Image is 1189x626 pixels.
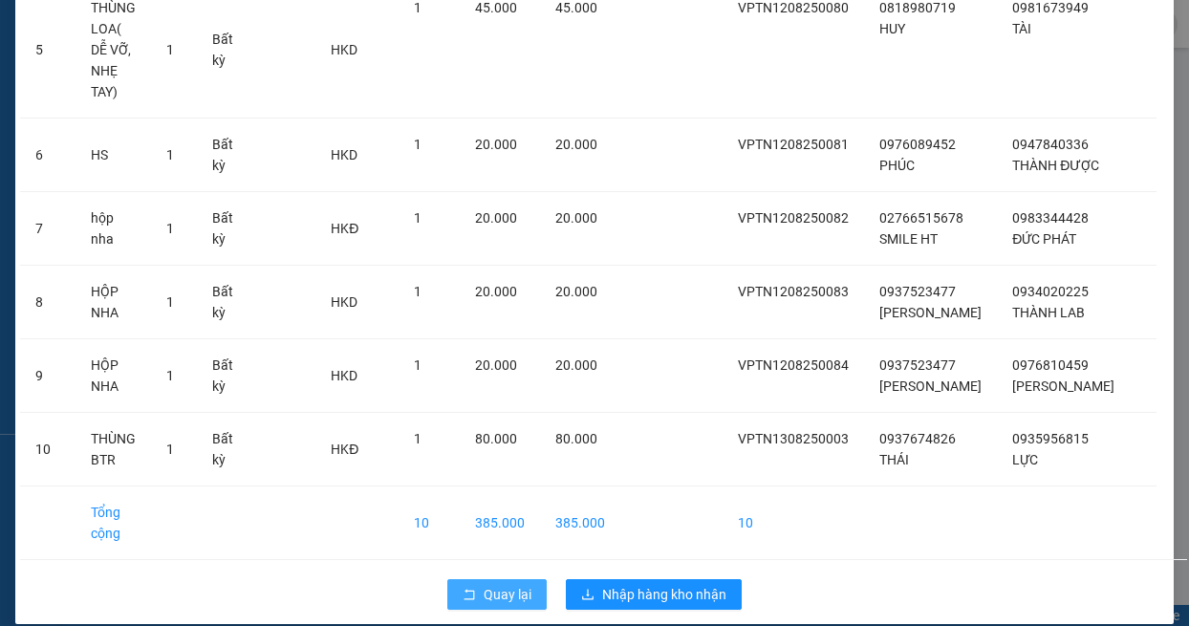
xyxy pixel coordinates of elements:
[602,584,726,605] span: Nhập hàng kho nhận
[20,413,76,486] td: 10
[723,486,864,560] td: 10
[738,431,849,446] span: VPTN1308250003
[460,486,540,560] td: 385.000
[1012,137,1089,152] span: 0947840336
[76,339,151,413] td: HỘP NHA
[197,339,254,413] td: Bất kỳ
[76,266,151,339] td: HỘP NHA
[879,158,915,173] span: PHÚC
[197,119,254,192] td: Bất kỳ
[197,413,254,486] td: Bất kỳ
[20,266,76,339] td: 8
[475,210,517,226] span: 20.000
[197,192,254,266] td: Bất kỳ
[738,137,849,152] span: VPTN1208250081
[879,452,909,467] span: THÁI
[76,486,151,560] td: Tổng cộng
[1012,357,1089,373] span: 0976810459
[76,192,151,266] td: hộp nha
[1012,452,1038,467] span: LỰC
[20,119,76,192] td: 6
[879,357,956,373] span: 0937523477
[555,431,597,446] span: 80.000
[414,137,422,152] span: 1
[879,231,938,247] span: SMILE HT
[475,137,517,152] span: 20.000
[331,42,357,57] span: HKD
[475,284,517,299] span: 20.000
[1012,378,1114,394] span: [PERSON_NAME]
[414,357,422,373] span: 1
[414,284,422,299] span: 1
[399,486,460,560] td: 10
[1012,284,1089,299] span: 0934020225
[197,266,254,339] td: Bất kỳ
[414,210,422,226] span: 1
[20,192,76,266] td: 7
[555,137,597,152] span: 20.000
[475,357,517,373] span: 20.000
[879,137,956,152] span: 0976089452
[76,119,151,192] td: HS
[331,442,358,457] span: HKĐ
[879,210,963,226] span: 02766515678
[20,339,76,413] td: 9
[879,431,956,446] span: 0937674826
[166,147,174,162] span: 1
[331,294,357,310] span: HKD
[566,579,742,610] button: downloadNhập hàng kho nhận
[1012,305,1085,320] span: THÀNH LAB
[166,221,174,236] span: 1
[166,294,174,310] span: 1
[555,357,597,373] span: 20.000
[463,588,476,603] span: rollback
[331,221,358,236] span: HKĐ
[581,588,594,603] span: download
[166,42,174,57] span: 1
[555,284,597,299] span: 20.000
[879,305,982,320] span: [PERSON_NAME]
[331,147,357,162] span: HKD
[879,284,956,299] span: 0937523477
[540,486,620,560] td: 385.000
[1012,231,1076,247] span: ĐỨC PHÁT
[1012,431,1089,446] span: 0935956815
[1012,21,1031,36] span: TÀI
[879,378,982,394] span: [PERSON_NAME]
[331,368,357,383] span: HKD
[166,368,174,383] span: 1
[738,284,849,299] span: VPTN1208250083
[475,431,517,446] span: 80.000
[879,21,905,36] span: HUY
[738,210,849,226] span: VPTN1208250082
[76,413,151,486] td: THÙNG BTR
[1012,210,1089,226] span: 0983344428
[447,579,547,610] button: rollbackQuay lại
[484,584,531,605] span: Quay lại
[1012,158,1099,173] span: THÀNH ĐƯỢC
[738,357,849,373] span: VPTN1208250084
[555,210,597,226] span: 20.000
[414,431,422,446] span: 1
[166,442,174,457] span: 1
